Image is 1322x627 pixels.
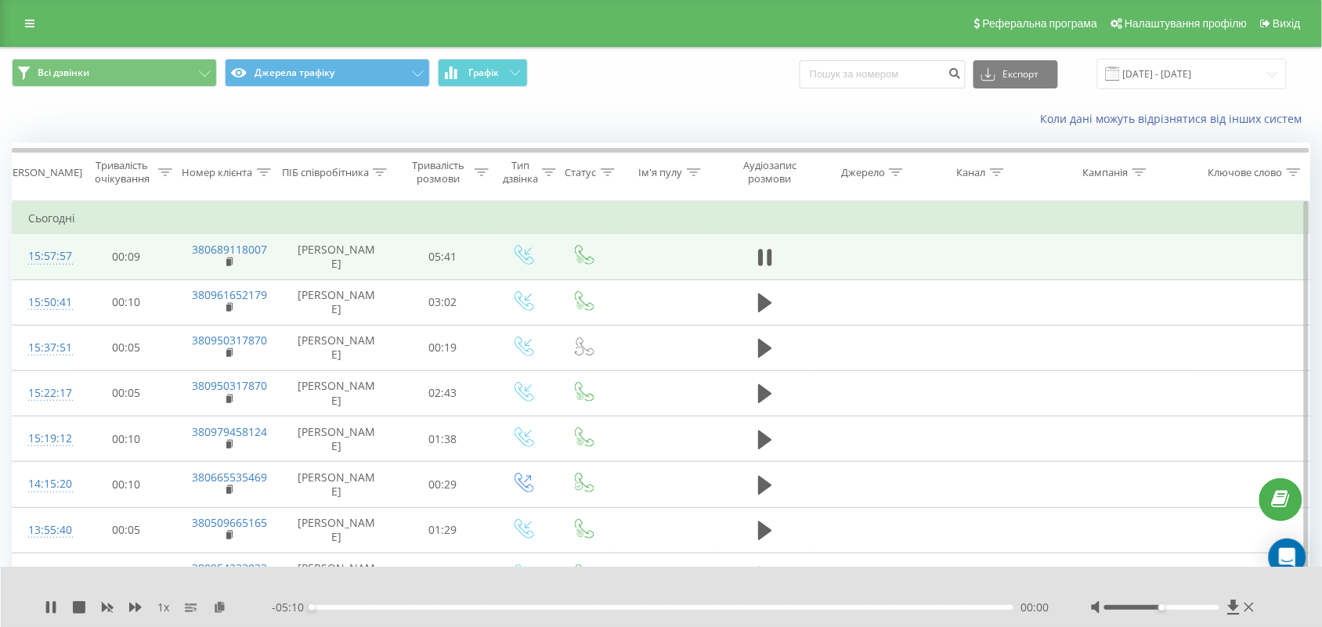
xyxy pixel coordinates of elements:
[76,416,176,462] td: 00:10
[280,553,392,598] td: [PERSON_NAME]
[76,234,176,279] td: 00:09
[38,67,89,79] span: Всі дзвінки
[28,515,60,546] div: 13:55:40
[280,325,392,370] td: [PERSON_NAME]
[28,469,60,499] div: 14:15:20
[28,423,60,454] div: 15:19:12
[392,325,493,370] td: 00:19
[392,279,493,325] td: 03:02
[392,370,493,416] td: 02:43
[28,560,60,591] div: 13:25:25
[12,59,217,87] button: Всі дзвінки
[731,159,809,186] div: Аудіозапис розмови
[76,325,176,370] td: 00:05
[192,424,267,439] a: 380979458124
[438,59,528,87] button: Графік
[225,59,430,87] button: Джерела трафіку
[406,159,471,186] div: Тривалість розмови
[392,234,493,279] td: 05:41
[983,17,1098,30] span: Реферальна програма
[192,560,267,575] a: 380954233923
[182,166,253,179] div: Номер клієнта
[192,378,267,393] a: 380950317870
[503,159,538,186] div: Тип дзвінка
[192,470,267,485] a: 380665535469
[76,462,176,507] td: 00:10
[280,507,392,553] td: [PERSON_NAME]
[973,60,1058,88] button: Експорт
[280,370,392,416] td: [PERSON_NAME]
[192,333,267,348] a: 380950317870
[392,507,493,553] td: 01:29
[192,515,267,530] a: 380509665165
[192,287,267,302] a: 380961652179
[76,553,176,598] td: 00:12
[841,166,885,179] div: Джерело
[392,462,493,507] td: 00:29
[392,416,493,462] td: 01:38
[76,370,176,416] td: 00:05
[76,279,176,325] td: 00:10
[28,378,60,409] div: 15:22:17
[1125,17,1247,30] span: Налаштування профілю
[639,166,683,179] div: Ім'я пулу
[280,234,392,279] td: [PERSON_NAME]
[800,60,966,88] input: Пошук за номером
[28,333,60,363] div: 15:37:51
[3,166,82,179] div: [PERSON_NAME]
[309,604,315,611] div: Accessibility label
[272,600,312,615] span: - 05:10
[1041,111,1310,126] a: Коли дані можуть відрізнятися вiд інших систем
[192,242,267,257] a: 380689118007
[157,600,169,615] span: 1 x
[1158,604,1165,611] div: Accessibility label
[1273,17,1301,30] span: Вихід
[90,159,154,186] div: Тривалість очікування
[957,166,986,179] div: Канал
[280,279,392,325] td: [PERSON_NAME]
[13,203,1310,234] td: Сьогодні
[28,287,60,318] div: 15:50:41
[1269,539,1306,576] div: Open Intercom Messenger
[282,166,369,179] div: ПІБ співробітника
[28,241,60,272] div: 15:57:57
[468,67,499,78] span: Графік
[76,507,176,553] td: 00:05
[1021,600,1049,615] span: 00:00
[1083,166,1129,179] div: Кампанія
[392,553,493,598] td: 01:44
[565,166,597,179] div: Статус
[1208,166,1283,179] div: Ключове слово
[280,416,392,462] td: [PERSON_NAME]
[280,462,392,507] td: [PERSON_NAME]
